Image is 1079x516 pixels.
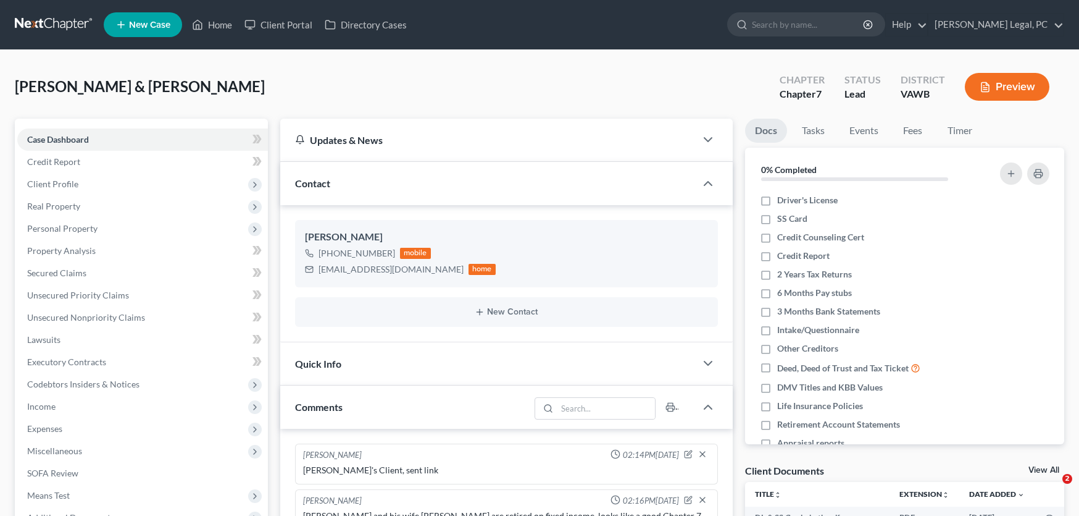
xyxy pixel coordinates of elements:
[901,73,945,87] div: District
[965,73,1049,101] button: Preview
[942,491,949,499] i: unfold_more
[17,151,268,173] a: Credit Report
[295,358,341,370] span: Quick Info
[777,342,838,355] span: Other Creditors
[319,14,413,36] a: Directory Cases
[27,312,145,323] span: Unsecured Nonpriority Claims
[777,213,807,225] span: SS Card
[1028,466,1059,475] a: View All
[27,201,80,211] span: Real Property
[319,247,395,260] div: [PHONE_NUMBER]
[27,134,89,145] span: Case Dashboard
[305,230,708,245] div: [PERSON_NAME]
[27,268,86,278] span: Secured Claims
[777,250,830,262] span: Credit Report
[623,449,679,461] span: 02:14PM[DATE]
[303,449,362,462] div: [PERSON_NAME]
[752,13,865,36] input: Search by name...
[938,119,982,143] a: Timer
[295,177,330,189] span: Contact
[27,223,98,234] span: Personal Property
[777,418,900,431] span: Retirement Account Statements
[774,491,781,499] i: unfold_more
[969,489,1025,499] a: Date Added expand_more
[469,264,496,275] div: home
[27,357,106,367] span: Executory Contracts
[17,262,268,284] a: Secured Claims
[761,164,817,175] strong: 0% Completed
[27,156,80,167] span: Credit Report
[816,88,822,99] span: 7
[623,495,679,507] span: 02:16PM[DATE]
[1017,491,1025,499] i: expand_more
[17,307,268,329] a: Unsecured Nonpriority Claims
[305,307,708,317] button: New Contact
[777,268,852,281] span: 2 Years Tax Returns
[844,73,881,87] div: Status
[27,446,82,456] span: Miscellaneous
[777,231,864,243] span: Credit Counseling Cert
[1037,474,1067,504] iframe: Intercom live chat
[27,379,140,389] span: Codebtors Insiders & Notices
[27,179,78,189] span: Client Profile
[557,398,655,419] input: Search...
[777,194,838,206] span: Driver's License
[901,87,945,101] div: VAWB
[899,489,949,499] a: Extensionunfold_more
[780,87,825,101] div: Chapter
[17,351,268,373] a: Executory Contracts
[27,334,60,345] span: Lawsuits
[27,490,70,501] span: Means Test
[27,245,96,256] span: Property Analysis
[17,329,268,351] a: Lawsuits
[777,305,880,318] span: 3 Months Bank Statements
[186,14,238,36] a: Home
[400,248,431,259] div: mobile
[129,20,170,30] span: New Case
[303,495,362,507] div: [PERSON_NAME]
[303,464,710,476] div: [PERSON_NAME]'s Client, sent link
[755,489,781,499] a: Titleunfold_more
[777,324,859,336] span: Intake/Questionnaire
[777,400,863,412] span: Life Insurance Policies
[745,119,787,143] a: Docs
[839,119,888,143] a: Events
[319,263,464,276] div: [EMAIL_ADDRESS][DOMAIN_NAME]
[893,119,933,143] a: Fees
[745,464,824,477] div: Client Documents
[777,362,909,374] span: Deed, Deed of Trust and Tax Ticket
[777,287,852,299] span: 6 Months Pay stubs
[27,290,129,300] span: Unsecured Priority Claims
[886,14,927,36] a: Help
[17,240,268,262] a: Property Analysis
[27,401,56,412] span: Income
[777,437,844,449] span: Appraisal reports
[17,284,268,307] a: Unsecured Priority Claims
[27,423,62,434] span: Expenses
[17,129,268,151] a: Case Dashboard
[1062,474,1072,484] span: 2
[777,381,883,394] span: DMV Titles and KBB Values
[15,77,265,95] span: [PERSON_NAME] & [PERSON_NAME]
[844,87,881,101] div: Lead
[780,73,825,87] div: Chapter
[792,119,835,143] a: Tasks
[928,14,1064,36] a: [PERSON_NAME] Legal, PC
[27,468,78,478] span: SOFA Review
[295,133,681,146] div: Updates & News
[238,14,319,36] a: Client Portal
[295,401,343,413] span: Comments
[17,462,268,484] a: SOFA Review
